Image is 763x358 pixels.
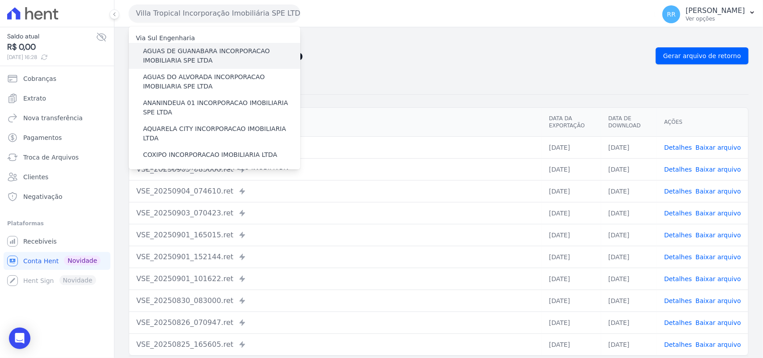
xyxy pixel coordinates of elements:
span: Recebíveis [23,237,57,246]
a: Negativação [4,188,110,206]
td: [DATE] [542,246,601,268]
td: [DATE] [601,246,657,268]
a: Nova transferência [4,109,110,127]
a: Baixar arquivo [696,210,741,217]
td: [DATE] [542,333,601,355]
span: Pagamentos [23,133,62,142]
a: Baixar arquivo [696,341,741,348]
a: Extrato [4,89,110,107]
span: Gerar arquivo de retorno [663,51,741,60]
div: VSE_20250905_083000.ret [136,164,535,175]
a: Detalhes [664,144,692,151]
td: [DATE] [542,312,601,333]
div: VSE_20250830_083000.ret [136,295,535,306]
nav: Breadcrumb [129,34,749,44]
span: Extrato [23,94,46,103]
td: [DATE] [542,180,601,202]
a: Baixar arquivo [696,144,741,151]
td: [DATE] [542,136,601,158]
td: [DATE] [601,224,657,246]
td: [DATE] [542,202,601,224]
div: Open Intercom Messenger [9,328,30,349]
a: Baixar arquivo [696,297,741,304]
span: Nova transferência [23,114,83,122]
td: [DATE] [542,224,601,246]
div: Plataformas [7,218,107,229]
span: R$ 0,00 [7,41,96,53]
div: VSE_20250904_074610.ret [136,186,535,197]
a: Cobranças [4,70,110,88]
button: Villa Tropical Incorporação Imobiliária SPE LTDA [129,4,300,22]
span: Novidade [64,256,101,265]
a: Troca de Arquivos [4,148,110,166]
label: COXIPO INCORPORACAO IMOBILIARIA LTDA [143,150,277,160]
span: Negativação [23,192,63,201]
div: VSE_20250901_101622.ret [136,274,535,284]
td: [DATE] [601,268,657,290]
span: Clientes [23,173,48,181]
span: Saldo atual [7,32,96,41]
button: RR [PERSON_NAME] Ver opções [655,2,763,27]
a: Detalhes [664,166,692,173]
a: Recebíveis [4,232,110,250]
td: [DATE] [542,158,601,180]
label: IDEALE PREMIUM INCORPORACAO IMOBILIARIA LTDA [143,167,300,185]
a: Baixar arquivo [696,253,741,261]
p: Ver opções [686,15,745,22]
label: Via Sul Engenharia [136,34,195,42]
a: Gerar arquivo de retorno [656,47,749,64]
label: AGUAS DO ALVORADA INCORPORACAO IMOBILIARIA SPE LTDA [143,72,300,91]
td: [DATE] [542,290,601,312]
a: Pagamentos [4,129,110,147]
div: VSE_20250901_152144.ret [136,252,535,262]
a: Detalhes [664,319,692,326]
span: Cobranças [23,74,56,83]
td: [DATE] [601,312,657,333]
a: Detalhes [664,210,692,217]
a: Clientes [4,168,110,186]
label: AGUAS DE GUANABARA INCORPORACAO IMOBILIARIA SPE LTDA [143,46,300,65]
a: Baixar arquivo [696,166,741,173]
div: VSE_20250901_165015.ret [136,230,535,240]
nav: Sidebar [7,70,107,290]
a: Detalhes [664,253,692,261]
td: [DATE] [601,202,657,224]
label: AQUARELA CITY INCORPORACAO IMOBILIARIA LTDA [143,124,300,143]
a: Detalhes [664,188,692,195]
th: Data da Exportação [542,108,601,137]
div: VSE_20250825_165605.ret [136,339,535,350]
span: Troca de Arquivos [23,153,79,162]
th: Data de Download [601,108,657,137]
span: Conta Hent [23,257,59,265]
span: RR [667,11,675,17]
a: Detalhes [664,275,692,282]
div: VSE_20250826_070947.ret [136,317,535,328]
a: Baixar arquivo [696,188,741,195]
td: [DATE] [601,136,657,158]
a: Detalhes [664,297,692,304]
td: [DATE] [601,290,657,312]
h2: Exportações de Retorno [129,50,649,62]
td: [DATE] [542,268,601,290]
th: Arquivo [129,108,542,137]
a: Baixar arquivo [696,319,741,326]
label: ANANINDEUA 01 INCORPORACAO IMOBILIARIA SPE LTDA [143,98,300,117]
a: Detalhes [664,232,692,239]
p: [PERSON_NAME] [686,6,745,15]
a: Baixar arquivo [696,232,741,239]
td: [DATE] [601,180,657,202]
a: Detalhes [664,341,692,348]
div: VSE_20250906_083004.ret [136,142,535,153]
div: VSE_20250903_070423.ret [136,208,535,219]
th: Ações [657,108,748,137]
td: [DATE] [601,158,657,180]
td: [DATE] [601,333,657,355]
a: Conta Hent Novidade [4,252,110,270]
a: Baixar arquivo [696,275,741,282]
span: [DATE] 16:28 [7,53,96,61]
